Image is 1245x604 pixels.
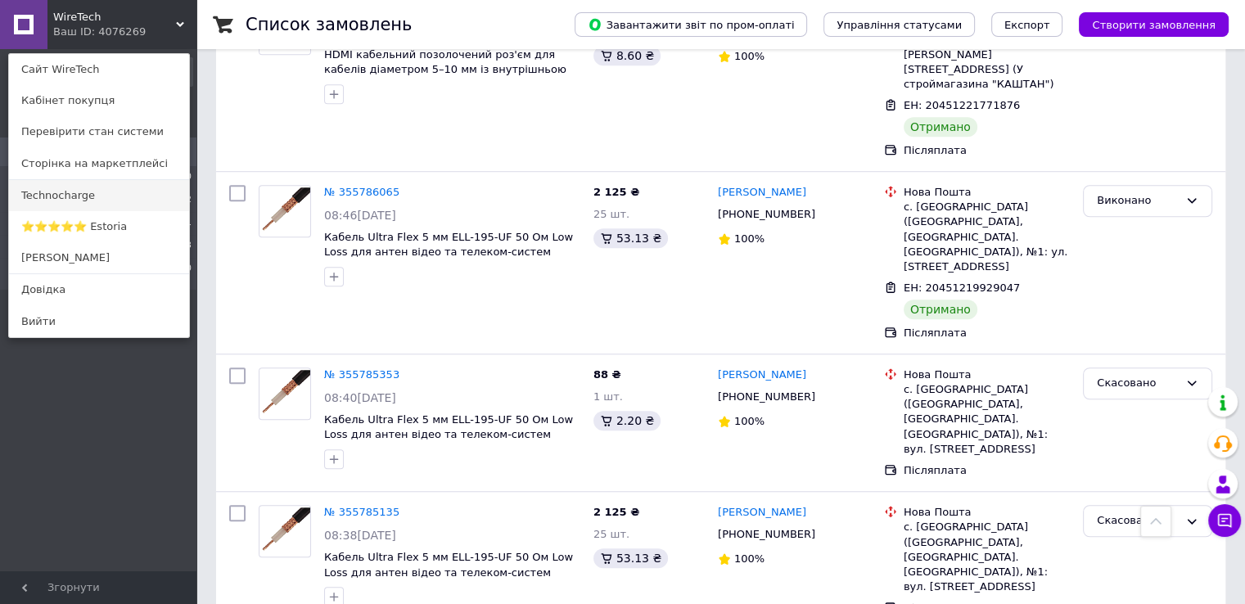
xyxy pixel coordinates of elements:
button: Експорт [991,12,1063,37]
span: 25 шт. [593,208,629,220]
img: Фото товару [259,507,310,555]
div: Скасовано [1097,512,1179,530]
span: ЕН: 20451219929047 [904,282,1020,294]
div: Нова Пошта [904,185,1070,200]
a: Кабінет покупця [9,85,189,116]
div: 53.13 ₴ [593,228,668,248]
span: 100% [734,50,765,62]
span: 08:40[DATE] [324,391,396,404]
img: Фото товару [259,187,310,235]
h1: Список замовлень [246,15,412,34]
span: Управління статусами [837,19,962,31]
a: № 355785353 [324,368,399,381]
button: Управління статусами [823,12,975,37]
button: Завантажити звіт по пром-оплаті [575,12,807,37]
div: Післяплата [904,143,1070,158]
a: Technocharge [9,180,189,211]
a: Перевірити стан системи [9,116,189,147]
button: Створити замовлення [1079,12,1229,37]
span: 100% [734,232,765,245]
a: Сайт WireTech [9,54,189,85]
a: HDMI кабельний позолочений роз'єм для кабелів діаметром 5–10 мм із внутрішньою платою та металеви... [324,48,566,91]
div: Отримано [904,300,977,319]
a: Довідка [9,274,189,305]
span: 1 шт. [593,390,623,403]
span: 88 ₴ [593,368,621,381]
div: Нова Пошта [904,505,1070,520]
div: [PHONE_NUMBER] [715,386,819,408]
span: Завантажити звіт по пром-оплаті [588,17,794,32]
a: [PERSON_NAME] [718,505,806,521]
button: Чат з покупцем [1208,504,1241,537]
span: ЕН: 20451221771876 [904,99,1020,111]
a: ⭐️⭐️⭐️⭐️⭐️ Estoria [9,211,189,242]
span: Експорт [1004,19,1050,31]
div: Післяплата [904,463,1070,478]
a: Фото товару [259,505,311,557]
span: 100% [734,415,765,427]
a: Кабель Ultra Flex 5 мм ELL-195-UF 50 Ом Low Loss для антен відео та телеком-систем [324,551,573,579]
a: Кабель Ultra Flex 5 мм ELL-195-UF 50 Ом Low Loss для антен відео та телеком-систем [324,231,573,259]
span: 25 шт. [593,528,629,540]
div: Отримано [904,117,977,137]
a: Фото товару [259,367,311,420]
a: № 355786065 [324,186,399,198]
img: Фото товару [259,370,310,417]
a: Вийти [9,306,189,337]
a: № 355785135 [324,506,399,518]
a: [PERSON_NAME] [9,242,189,273]
a: [PERSON_NAME] [718,185,806,201]
div: с. [GEOGRAPHIC_DATA] ([GEOGRAPHIC_DATA], [GEOGRAPHIC_DATA]. [GEOGRAPHIC_DATA]), №1: вул. [STREET_... [904,520,1070,594]
a: Фото товару [259,185,311,237]
span: 08:46[DATE] [324,209,396,222]
div: 8.60 ₴ [593,46,661,65]
div: 53.13 ₴ [593,548,668,568]
span: 2 125 ₴ [593,506,639,518]
a: Створити замовлення [1062,18,1229,30]
div: 2.20 ₴ [593,411,661,430]
div: Ваш ID: 4076269 [53,25,122,39]
div: Післяплата [904,326,1070,340]
span: 08:38[DATE] [324,529,396,542]
a: [PERSON_NAME] [718,367,806,383]
div: Нова Пошта [904,367,1070,382]
div: с. [GEOGRAPHIC_DATA] ([GEOGRAPHIC_DATA], [GEOGRAPHIC_DATA]. [GEOGRAPHIC_DATA]), №1: вул. [STREET_... [904,382,1070,457]
span: Створити замовлення [1092,19,1216,31]
div: с. [GEOGRAPHIC_DATA] ([GEOGRAPHIC_DATA], [GEOGRAPHIC_DATA]. [GEOGRAPHIC_DATA]), №1: ул. [STREET_A... [904,200,1070,274]
div: Скасовано [1097,375,1179,392]
span: 2 125 ₴ [593,186,639,198]
div: [GEOGRAPHIC_DATA], Почтомат №44741: ул. [PERSON_NAME][STREET_ADDRESS] (У строймагазина "КАШТАН") [904,17,1070,92]
span: 100% [734,552,765,565]
a: Сторінка на маркетплейсі [9,148,189,179]
div: [PHONE_NUMBER] [715,524,819,545]
div: [PHONE_NUMBER] [715,204,819,225]
a: Кабель Ultra Flex 5 мм ELL-195-UF 50 Ом Low Loss для антен відео та телеком-систем [324,413,573,441]
div: Виконано [1097,192,1179,210]
span: WireTech [53,10,176,25]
